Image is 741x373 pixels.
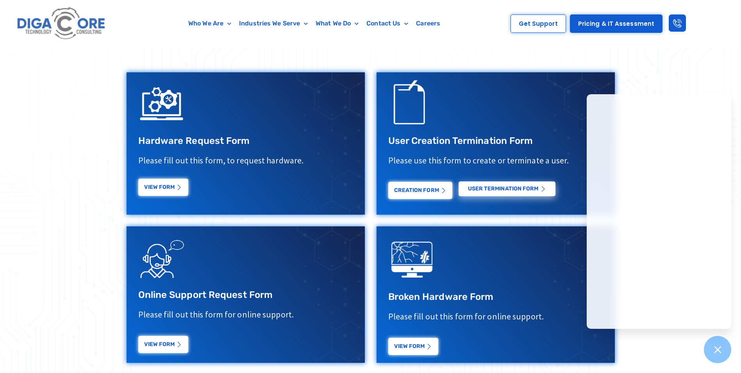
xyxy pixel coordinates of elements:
[138,234,185,281] img: Support Request Icon
[138,309,353,320] p: Please fill out this form for online support.
[388,236,435,283] img: digacore technology consulting
[138,179,188,196] a: View Form
[184,14,235,32] a: Who We Are
[388,182,452,199] a: Creation Form
[578,21,654,27] span: Pricing & IT Assessment
[570,14,662,33] a: Pricing & IT Assessment
[146,14,483,32] nav: Menu
[459,181,555,196] a: USER Termination Form
[388,135,603,147] h3: User Creation Termination Form
[388,291,603,303] h3: Broken Hardware Form
[511,14,566,33] a: Get Support
[412,14,444,32] a: Careers
[138,336,188,353] a: View Form
[388,80,435,127] img: Support Request Icon
[388,338,438,355] a: View Form
[138,289,353,301] h3: Online Support Request Form
[138,135,353,147] h3: Hardware Request Form
[138,155,353,166] p: Please fill out this form, to request hardware.
[388,311,603,322] p: Please fill out this form for online support.
[312,14,362,32] a: What We Do
[468,186,539,192] span: USER Termination Form
[388,155,603,166] p: Please use this form to create or terminate a user.
[519,21,558,27] span: Get Support
[362,14,412,32] a: Contact Us
[587,94,731,329] iframe: Chatgenie Messenger
[138,80,185,127] img: IT Support Icon
[235,14,312,32] a: Industries We Serve
[15,4,108,43] img: Digacore logo 1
